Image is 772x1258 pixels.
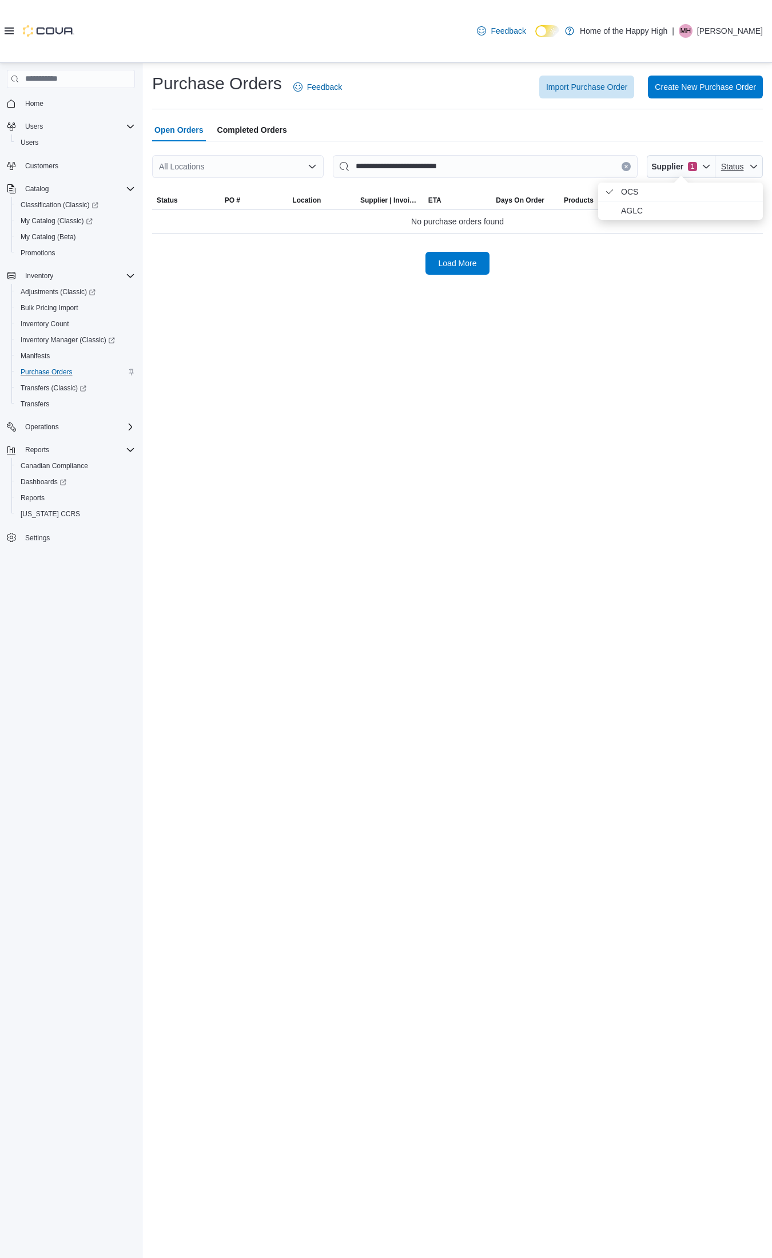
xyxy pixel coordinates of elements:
span: Operations [25,422,59,432]
button: Users [21,120,47,133]
span: Reports [16,491,135,505]
span: Users [25,122,43,131]
span: Products [564,196,594,205]
a: My Catalog (Beta) [16,230,81,244]
span: Status [721,162,744,171]
span: Dashboards [16,475,135,489]
button: Load More [425,252,490,275]
a: Inventory Manager (Classic) [16,333,120,347]
button: Catalog [21,182,53,196]
a: My Catalog (Classic) [11,213,140,229]
button: Create New Purchase Order [648,76,763,98]
span: Inventory [21,269,135,283]
span: Settings [25,533,50,543]
button: [US_STATE] CCRS [11,506,140,522]
li: OCS [598,183,763,201]
button: Home [2,95,140,112]
span: Adjustments (Classic) [21,287,95,296]
button: Reports [11,490,140,506]
a: Feedback [289,76,347,98]
span: Inventory Manager (Classic) [16,333,135,347]
button: Users [11,134,140,151]
button: Supplier1 active filters [647,155,715,178]
button: Manifests [11,348,140,364]
button: ETA [424,191,492,209]
button: Catalog [2,181,140,197]
button: Open list of options [308,162,317,171]
p: [PERSON_NAME] [697,24,763,38]
a: Promotions [16,246,60,260]
span: Inventory [25,271,53,280]
span: My Catalog (Beta) [16,230,135,244]
span: Feedback [307,81,342,93]
span: No purchase orders found [411,215,504,228]
button: Location [288,191,356,209]
a: Users [16,136,43,149]
button: Bulk Pricing Import [11,300,140,316]
span: Home [21,96,135,110]
span: PO # [225,196,240,205]
span: 1 active filters [688,162,697,171]
span: Adjustments (Classic) [16,285,135,299]
a: Bulk Pricing Import [16,301,83,315]
p: | [672,24,674,38]
span: AGLC [621,204,756,217]
button: My Catalog (Beta) [11,229,140,245]
div: Miranda Hartle [679,24,693,38]
span: Location [292,196,321,205]
a: Transfers (Classic) [16,381,91,395]
input: This is a search bar. After typing your query, hit enter to filter the results lower in the page. [333,155,638,178]
button: Status [715,155,763,178]
button: Purchase Orders [11,364,140,380]
img: Cova [23,25,74,37]
span: Dashboards [21,477,66,486]
span: Classification (Classic) [21,200,98,209]
button: Promotions [11,245,140,261]
button: Operations [21,420,63,434]
span: Users [21,138,38,147]
span: Operations [21,420,135,434]
span: Supplier [651,161,683,172]
button: Users [2,118,140,134]
a: Dashboards [16,475,71,489]
button: Inventory [21,269,58,283]
button: Status [152,191,220,209]
a: Inventory Count [16,317,74,331]
a: [US_STATE] CCRS [16,507,85,521]
li: AGLC [598,201,763,220]
h1: Purchase Orders [152,72,282,95]
span: Users [21,120,135,133]
a: Canadian Compliance [16,459,93,473]
a: Transfers (Classic) [11,380,140,396]
span: Create New Purchase Order [655,81,756,93]
span: ETA [428,196,441,205]
button: Canadian Compliance [11,458,140,474]
button: Import Purchase Order [539,76,634,98]
span: Inventory Count [16,317,135,331]
span: Purchase Orders [16,365,135,379]
span: Import Purchase Order [546,81,627,93]
span: Reports [25,445,49,454]
span: Promotions [21,248,55,258]
span: Washington CCRS [16,507,135,521]
button: Settings [2,529,140,545]
span: Manifests [21,351,50,361]
p: Home of the Happy High [580,24,667,38]
span: Promotions [16,246,135,260]
span: Reports [21,443,135,457]
span: Inventory Manager (Classic) [21,335,115,345]
nav: Complex example [7,90,135,576]
button: Supplier | Invoice Number [356,191,424,209]
span: OCS [621,185,756,199]
a: Transfers [16,397,54,411]
span: My Catalog (Classic) [16,214,135,228]
span: Supplier | Invoice Number [360,196,419,205]
span: Purchase Orders [21,367,73,377]
a: Manifests [16,349,54,363]
ul: Supplier [598,183,763,220]
span: Open Orders [154,118,204,141]
a: Home [21,97,48,110]
button: Reports [2,442,140,458]
button: Clear input [622,162,631,171]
